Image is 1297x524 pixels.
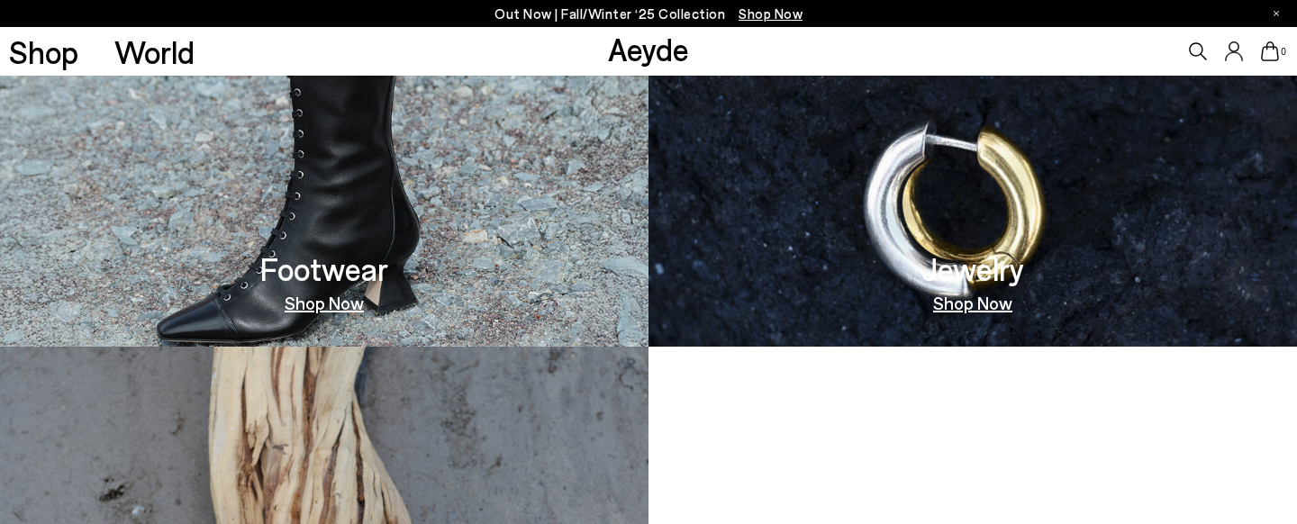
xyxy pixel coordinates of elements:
[933,294,1012,312] a: Shop Now
[260,253,388,285] h3: Footwear
[921,253,1024,285] h3: Jewelry
[9,36,78,68] a: Shop
[1261,41,1279,61] a: 0
[608,30,689,68] a: Aeyde
[114,36,195,68] a: World
[739,5,803,22] span: Navigate to /collections/new-in
[494,3,803,25] p: Out Now | Fall/Winter ‘25 Collection
[285,294,364,312] a: Shop Now
[1279,47,1288,57] span: 0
